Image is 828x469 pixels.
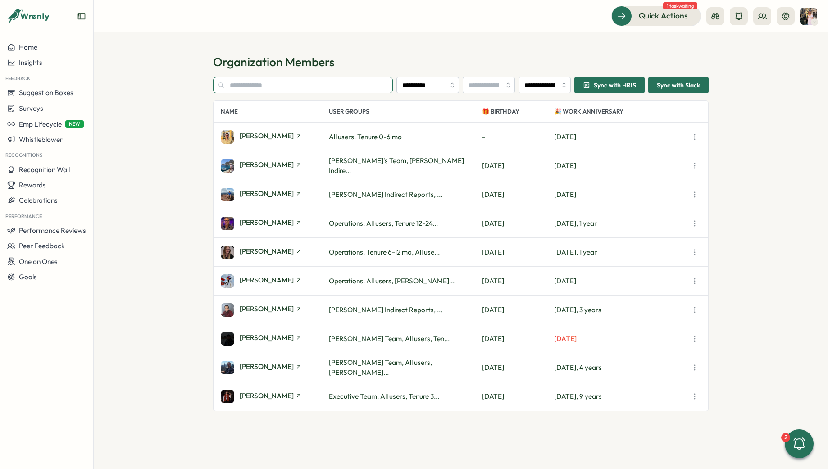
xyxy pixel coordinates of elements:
[482,392,554,401] p: [DATE]
[482,190,554,200] p: [DATE]
[329,305,442,314] span: [PERSON_NAME] Indirect Reports, ...
[329,392,439,401] span: Executive Team, All users, Tenure 3...
[19,120,62,128] span: Emp Lifecycle
[19,135,63,144] span: Whistleblower
[800,8,817,25] img: Hannah Saunders
[240,132,294,139] span: [PERSON_NAME]
[221,303,329,317] a: Alberto Roldan[PERSON_NAME]
[482,101,554,122] p: 🎁 Birthday
[240,190,294,197] span: [PERSON_NAME]
[611,6,701,26] button: Quick Actions
[554,363,688,373] p: [DATE], 4 years
[663,2,697,9] span: 1 task waiting
[213,54,709,70] h1: Organization Members
[19,43,37,51] span: Home
[221,390,234,403] img: Alex Preece
[19,181,46,189] span: Rewards
[329,248,440,256] span: Operations, Tenure 6-12 mo, All use...
[329,101,482,122] p: User Groups
[19,88,73,97] span: Suggestion Boxes
[240,334,294,341] span: [PERSON_NAME]
[482,219,554,228] p: [DATE]
[221,274,329,288] a: Alara Kivilcim[PERSON_NAME]
[240,248,294,255] span: [PERSON_NAME]
[240,305,294,312] span: [PERSON_NAME]
[554,190,688,200] p: [DATE]
[639,10,688,22] span: Quick Actions
[554,247,688,257] p: [DATE], 1 year
[19,226,86,235] span: Performance Reviews
[648,77,709,93] button: Sync with Slack
[221,332,329,346] a: Alex Hayward[PERSON_NAME]
[19,165,70,174] span: Recognition Wall
[240,219,294,226] span: [PERSON_NAME]
[554,305,688,315] p: [DATE], 3 years
[329,219,438,228] span: Operations, All users, Tenure 12-24...
[554,101,688,122] p: 🎉 Work Anniversary
[65,120,84,128] span: NEW
[785,429,814,458] button: 2
[221,246,234,259] img: Aimee Weston
[329,132,402,141] span: All users, Tenure 0-6 mo
[221,159,234,173] img: Adam Ursell
[221,130,329,144] a: Adam Hojeij[PERSON_NAME]
[482,161,554,171] p: [DATE]
[221,130,234,144] img: Adam Hojeij
[19,241,65,250] span: Peer Feedback
[594,82,636,88] span: Sync with HRIS
[240,392,294,399] span: [PERSON_NAME]
[781,433,790,442] div: 2
[221,332,234,346] img: Alex Hayward
[574,77,645,93] button: Sync with HRIS
[329,334,450,343] span: [PERSON_NAME] Team, All users, Ten...
[221,303,234,317] img: Alberto Roldan
[554,392,688,401] p: [DATE], 9 years
[482,247,554,257] p: [DATE]
[329,358,432,377] span: [PERSON_NAME] Team, All users, [PERSON_NAME]...
[221,274,234,288] img: Alara Kivilcim
[221,188,234,201] img: Adria Figueres
[221,217,234,230] img: Adrian Pearcey
[221,188,329,201] a: Adria Figueres[PERSON_NAME]
[554,161,688,171] p: [DATE]
[19,58,42,67] span: Insights
[554,276,688,286] p: [DATE]
[221,246,329,259] a: Aimee Weston[PERSON_NAME]
[554,219,688,228] p: [DATE], 1 year
[554,132,688,142] p: [DATE]
[329,156,464,175] span: [PERSON_NAME]'s Team, [PERSON_NAME] Indire...
[221,159,329,173] a: Adam Ursell[PERSON_NAME]
[19,104,43,113] span: Surveys
[482,305,554,315] p: [DATE]
[554,334,688,344] p: [DATE]
[19,196,58,205] span: Celebrations
[221,101,329,122] p: Name
[240,277,294,283] span: [PERSON_NAME]
[221,361,329,374] a: Alex Marshall[PERSON_NAME]
[221,361,234,374] img: Alex Marshall
[482,132,554,142] p: -
[657,77,700,93] span: Sync with Slack
[240,363,294,370] span: [PERSON_NAME]
[240,161,294,168] span: [PERSON_NAME]
[482,276,554,286] p: [DATE]
[221,217,329,230] a: Adrian Pearcey[PERSON_NAME]
[19,257,58,266] span: One on Ones
[329,277,455,285] span: Operations, All users, [PERSON_NAME]...
[221,390,329,403] a: Alex Preece[PERSON_NAME]
[482,363,554,373] p: [DATE]
[19,273,37,281] span: Goals
[77,12,86,21] button: Expand sidebar
[482,334,554,344] p: [DATE]
[329,190,442,199] span: [PERSON_NAME] Indirect Reports, ...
